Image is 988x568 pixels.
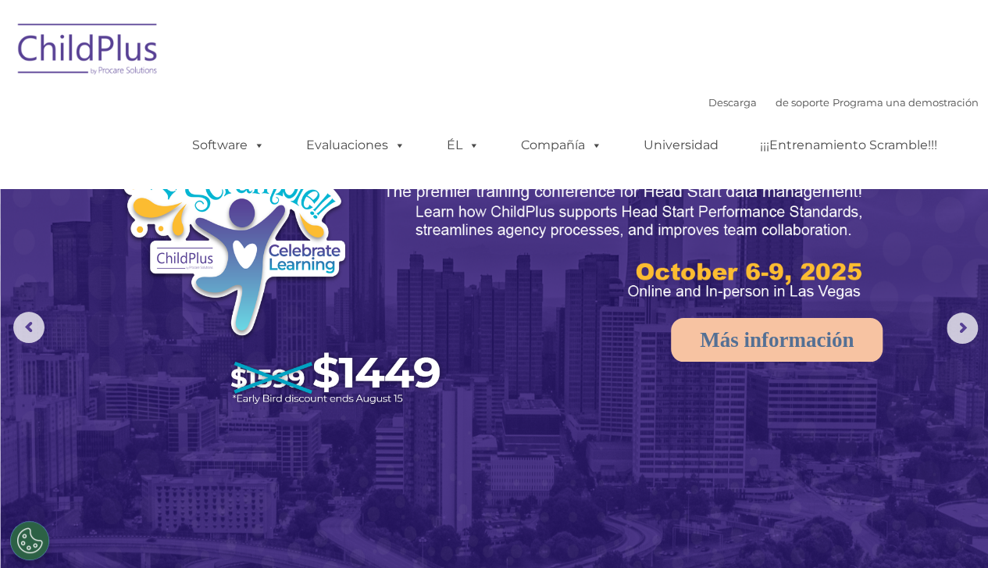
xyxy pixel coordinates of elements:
font: Compañía [521,138,585,152]
a: Descarga [708,96,757,109]
a: ¡¡¡Entrenamiento Scramble!!! [744,130,953,161]
a: de soporte [776,96,829,109]
button: Configuración de cookies [10,521,49,560]
a: Compañía [505,130,618,161]
font: ¡¡¡Entrenamiento Scramble!!! [760,138,937,152]
font: Más información [700,328,854,352]
a: Programa una demostración [833,96,979,109]
img: ChildPlus de Procare Solutions [10,13,166,91]
a: Evaluaciones [291,130,421,161]
font: Apellido [217,103,253,115]
a: Universidad [628,130,734,161]
iframe: Widget de chat [733,399,988,568]
a: Software [177,130,280,161]
font: ÉL [447,138,462,152]
font: Número de teléfono [217,167,306,179]
font: Software [192,138,248,152]
font: Universidad [644,138,719,152]
a: Más información [671,318,883,362]
font: | [829,96,833,109]
font: Evaluaciones [306,138,388,152]
a: ÉL [431,130,495,161]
